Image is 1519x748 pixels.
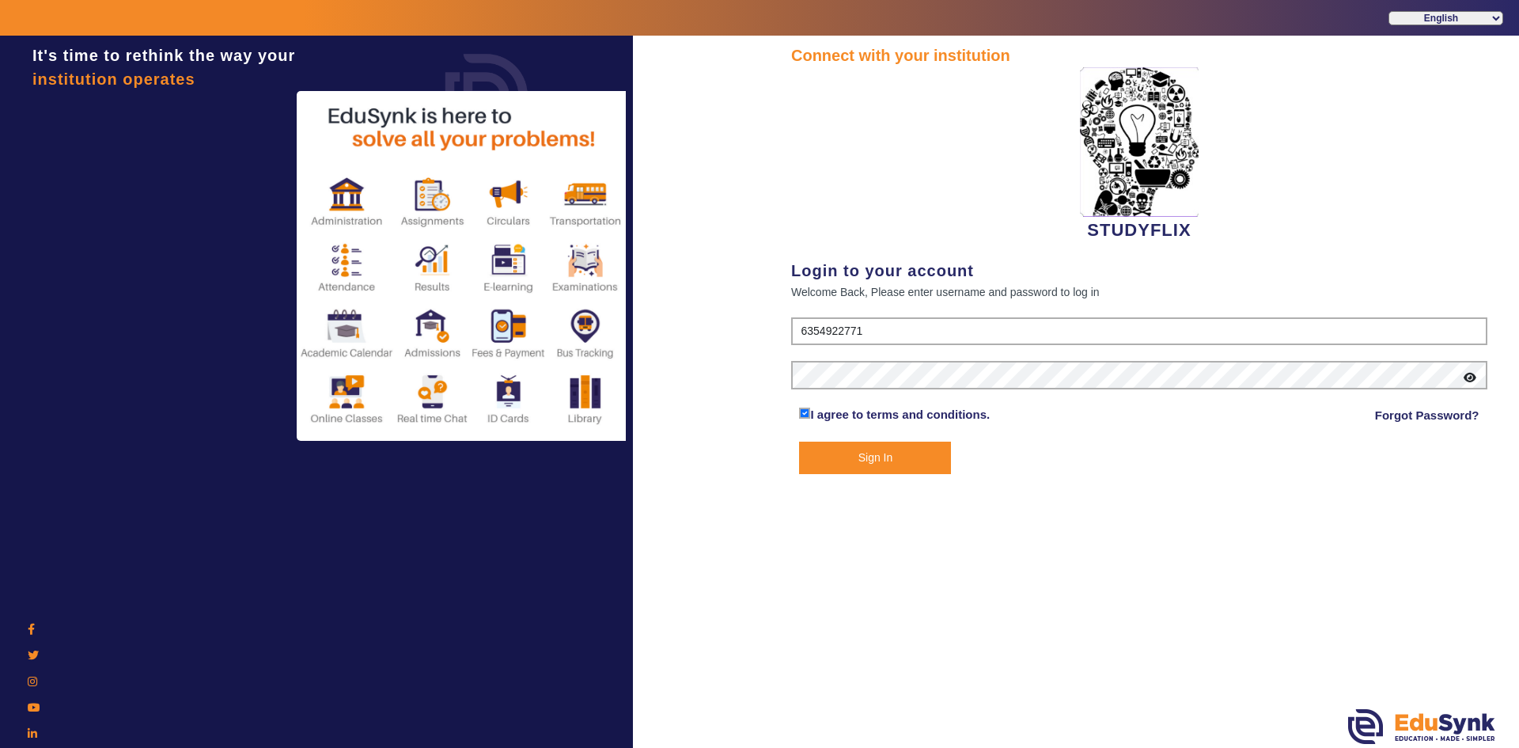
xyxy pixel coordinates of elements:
img: 2da83ddf-6089-4dce-a9e2-416746467bdd [1080,67,1199,217]
div: STUDYFLIX [791,67,1487,243]
div: Connect with your institution [791,44,1487,67]
input: User Name [791,317,1487,346]
div: Welcome Back, Please enter username and password to log in [791,283,1487,302]
a: I agree to terms and conditions. [810,408,990,421]
img: login.png [427,36,546,154]
div: Login to your account [791,259,1487,283]
img: login2.png [297,91,629,441]
a: Forgot Password? [1375,406,1479,425]
button: Sign In [799,442,951,474]
span: It's time to rethink the way your [32,47,295,64]
img: edusynk.png [1348,709,1495,744]
span: institution operates [32,70,195,88]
